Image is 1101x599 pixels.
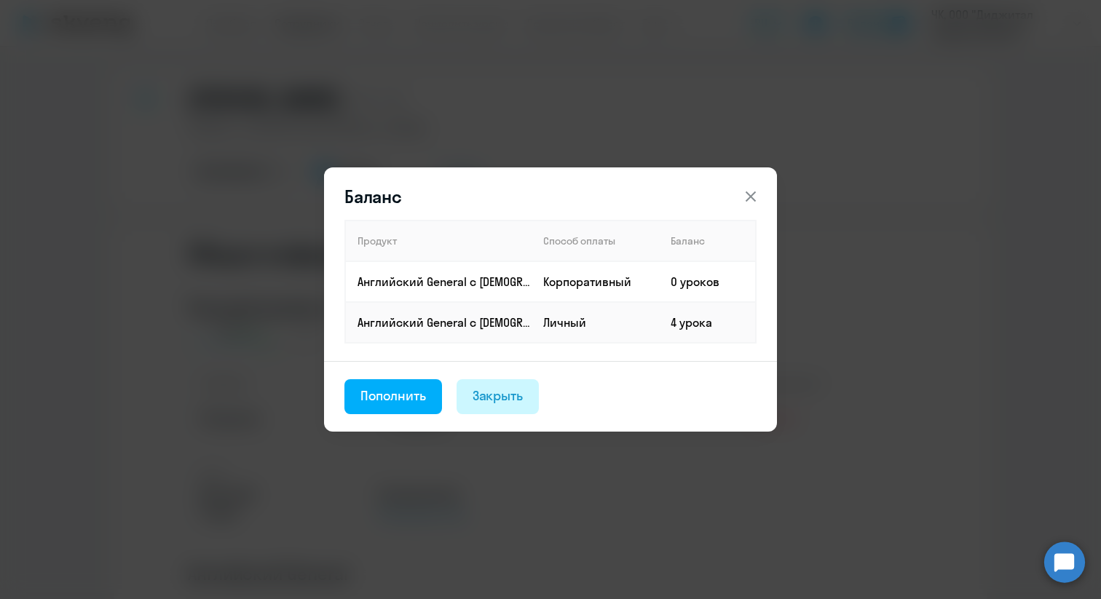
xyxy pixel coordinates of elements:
td: 0 уроков [659,261,756,302]
button: Закрыть [457,379,540,414]
td: Корпоративный [532,261,659,302]
p: Английский General с [DEMOGRAPHIC_DATA] преподавателем [358,314,531,330]
th: Продукт [345,221,532,261]
div: Пополнить [360,386,426,405]
div: Закрыть [473,386,524,405]
button: Пополнить [344,379,442,414]
th: Баланс [659,221,756,261]
td: 4 урока [659,302,756,343]
header: Баланс [324,185,777,208]
p: Английский General с [DEMOGRAPHIC_DATA] преподавателем [358,274,531,290]
td: Личный [532,302,659,343]
th: Способ оплаты [532,221,659,261]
